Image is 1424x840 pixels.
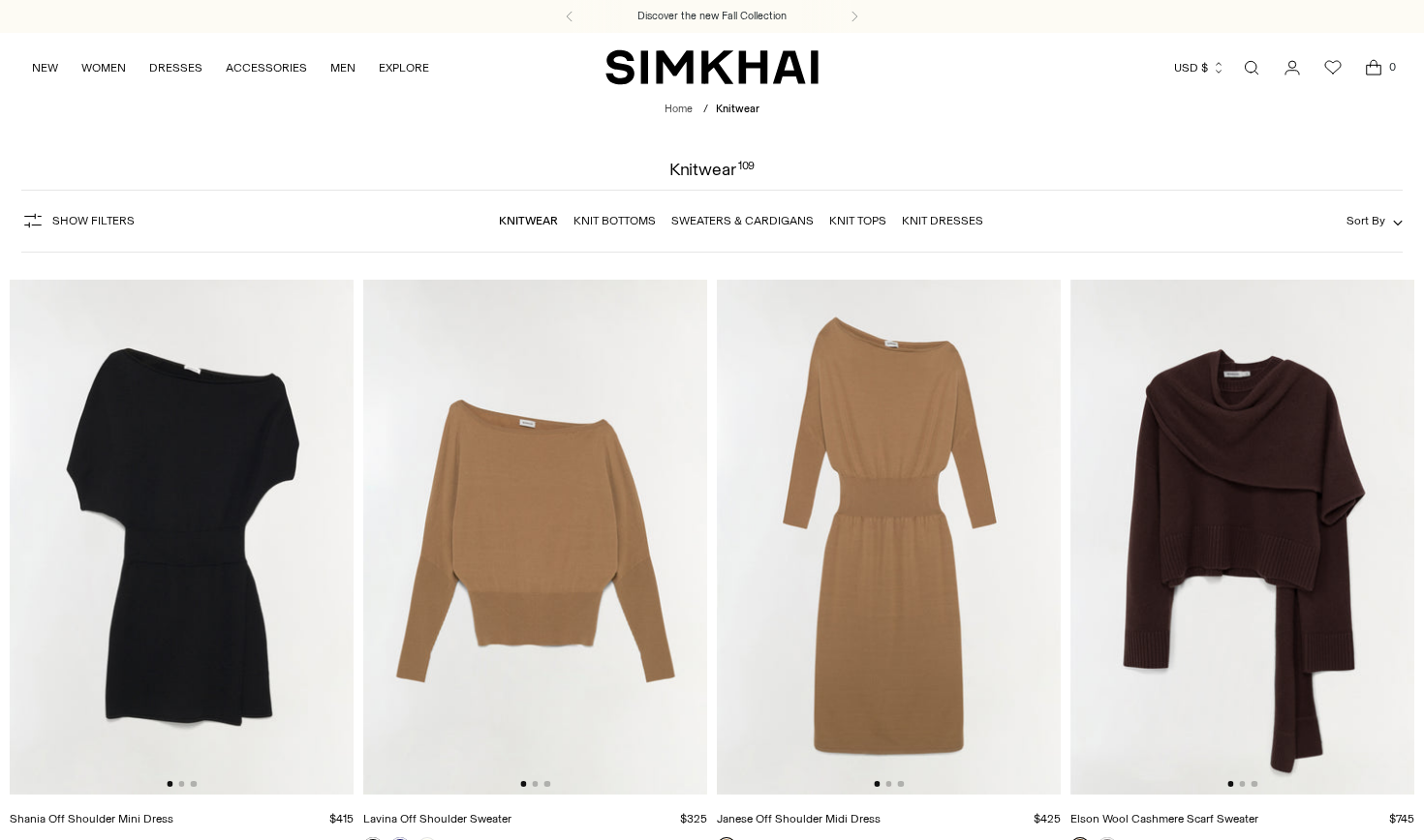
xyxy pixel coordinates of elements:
a: Knitwear [499,214,558,227]
a: WOMEN [81,46,126,89]
button: Go to slide 3 [898,781,904,787]
a: Open search modal [1232,48,1271,87]
a: EXPLORE [379,46,429,89]
a: Elson Wool Cashmere Scarf Sweater [1070,812,1258,825]
span: Knitwear [716,103,759,115]
a: MEN [330,46,356,89]
button: USD $ [1174,46,1225,89]
button: Go to slide 1 [1227,781,1233,787]
button: Go to slide 1 [874,781,880,787]
button: Sort By [1347,210,1403,231]
a: Open cart modal [1354,48,1393,87]
a: Knit Dresses [902,214,983,227]
a: DRESSES [149,46,202,89]
a: ACCESSORIES [226,46,307,89]
nav: breadcrumbs [665,102,759,118]
a: NEW [32,46,58,89]
a: Home [665,103,693,115]
a: Janese Off Shoulder Midi Dress [717,812,881,825]
button: Go to slide 2 [1239,781,1245,787]
img: Shania Off Shoulder Mini Dress [10,280,354,795]
a: Go to the account page [1273,48,1312,87]
a: Lavina Off Shoulder Sweater [363,812,511,825]
button: Go to slide 3 [1252,781,1257,787]
button: Go to slide 2 [885,781,891,787]
a: SIMKHAI [605,48,819,86]
span: 0 [1383,58,1401,75]
button: Go to slide 2 [178,781,184,787]
h1: Knitwear [669,161,756,178]
span: Sort By [1347,214,1385,227]
img: Elson Wool Cashmere Scarf Sweater [1070,280,1414,795]
a: Sweaters & Cardigans [671,214,814,227]
div: / [703,102,708,118]
button: Go to slide 1 [167,781,172,787]
div: 109 [738,161,756,178]
button: Go to slide 3 [544,781,550,787]
img: Lavina Off Shoulder Sweater [363,280,707,795]
nav: Linked collections [499,200,983,241]
button: Go to slide 3 [191,781,197,787]
a: Shania Off Shoulder Mini Dress [10,812,173,825]
button: Show Filters [21,205,135,236]
img: Janese Off Shoulder Midi Dress [717,280,1061,795]
button: Go to slide 2 [532,781,538,787]
a: Knit Bottoms [573,214,656,227]
a: Wishlist [1314,48,1352,87]
a: Knit Tops [829,214,886,227]
a: Discover the new Fall Collection [637,9,787,24]
button: Go to slide 1 [520,781,526,787]
span: Show Filters [52,214,135,227]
